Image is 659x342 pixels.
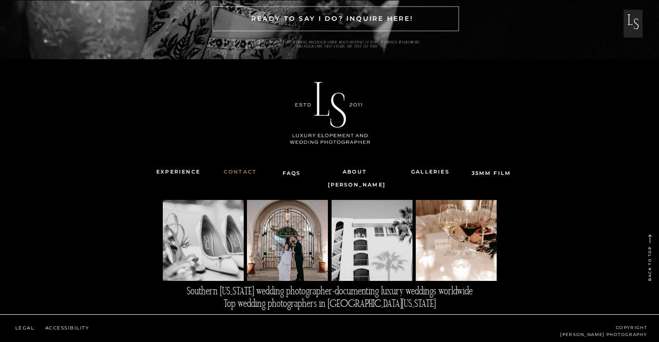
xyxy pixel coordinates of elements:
[217,166,264,178] a: Contact
[42,324,92,332] a: Accessibility
[621,15,640,37] p: L
[174,41,501,54] h3: Southern [US_STATE] wedding photographer-documenting luxury weddings worldwide photography that s...
[283,168,307,176] a: FAQS
[148,166,209,178] a: Experience
[487,324,647,332] p: copyright [PERSON_NAME] photography
[12,324,37,332] a: Legal
[328,166,382,178] a: About [PERSON_NAME]
[645,221,654,281] a: back to top
[213,8,452,30] a: READY TO SAY I DO? INQUIRE HERE!
[472,170,512,178] a: 35mm Film
[402,166,459,178] a: Galleries
[165,286,495,311] p: Southern [US_STATE] wedding photographer-documenting luxury weddings worldwide Top wedding photog...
